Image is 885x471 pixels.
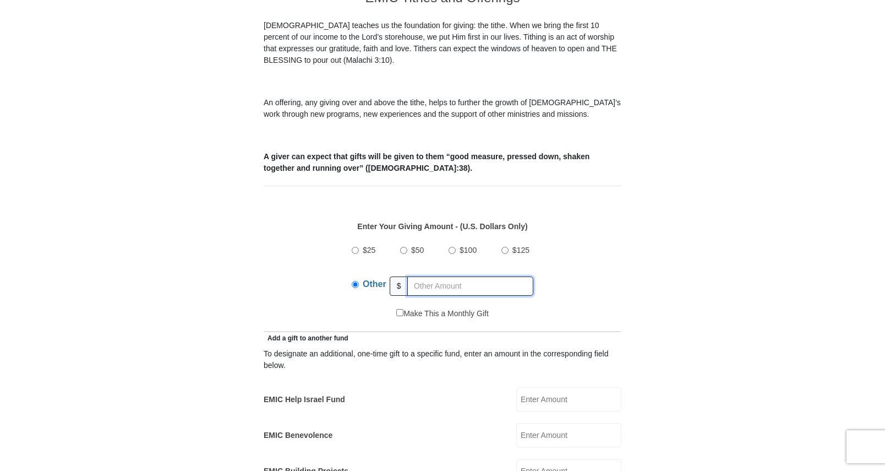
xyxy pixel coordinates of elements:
span: $50 [411,246,424,255]
span: $100 [460,246,477,255]
b: A giver can expect that gifts will be given to them “good measure, pressed down, shaken together ... [264,152,589,172]
label: Make This a Monthly Gift [396,308,489,320]
span: Add a gift to another fund [264,334,348,342]
input: Enter Amount [516,387,621,412]
p: [DEMOGRAPHIC_DATA] teaches us the foundation for giving: the tithe. When we bring the first 10 pe... [264,20,621,66]
input: Enter Amount [516,423,621,447]
span: $125 [512,246,529,255]
input: Other Amount [407,277,533,296]
div: To designate an additional, one-time gift to a specific fund, enter an amount in the correspondin... [264,348,621,371]
label: EMIC Benevolence [264,430,332,441]
p: An offering, any giving over and above the tithe, helps to further the growth of [DEMOGRAPHIC_DAT... [264,97,621,120]
span: Other [363,279,386,289]
span: $ [390,277,408,296]
input: Make This a Monthly Gift [396,309,403,316]
span: $25 [363,246,375,255]
strong: Enter Your Giving Amount - (U.S. Dollars Only) [357,222,527,231]
label: EMIC Help Israel Fund [264,394,345,405]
